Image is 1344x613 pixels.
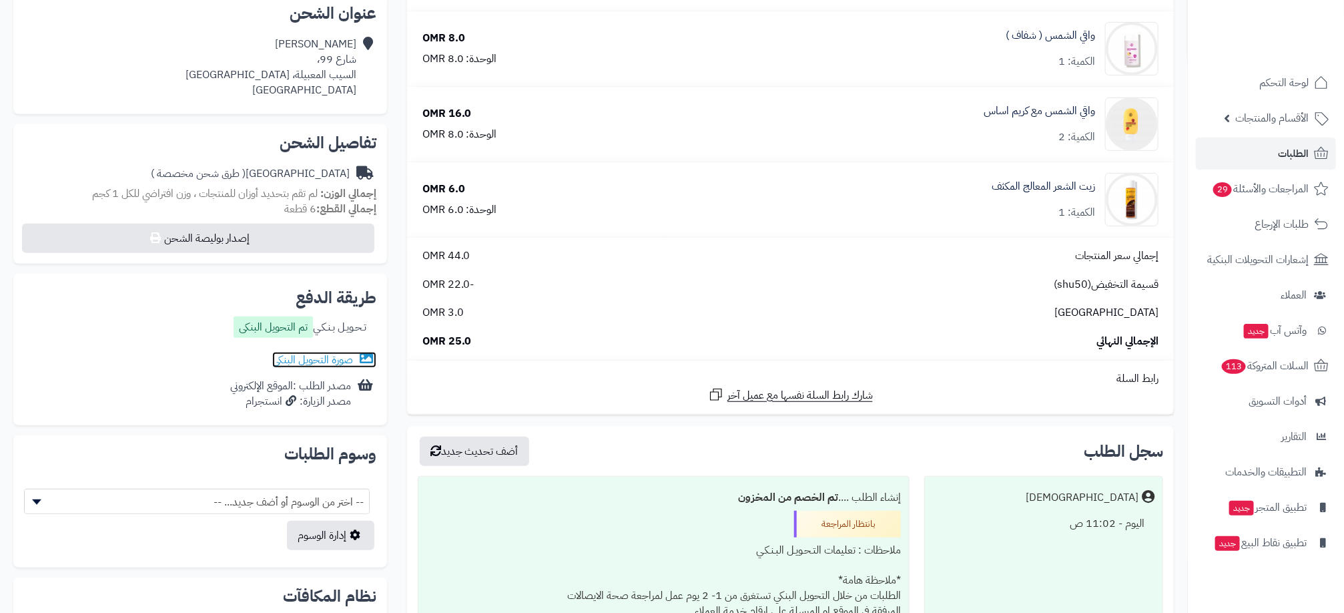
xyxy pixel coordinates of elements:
a: إشعارات التحويلات البنكية [1196,244,1336,276]
span: الطلبات [1278,144,1309,163]
div: بانتظار المراجعة [794,511,901,538]
div: 6.0 OMR [422,182,465,197]
span: قسيمة التخفيض(shu50) [1054,277,1158,292]
img: 1756583016-sun%20block%20whiting-01-90x90.png [1106,97,1158,151]
span: إجمالي سعر المنتجات [1075,248,1158,264]
a: السلات المتروكة113 [1196,350,1336,382]
span: 113 [1222,359,1246,374]
a: واقي الشمس ( شفاف ) [1006,28,1095,43]
a: المراجعات والأسئلة29 [1196,173,1336,205]
a: تطبيق نقاط البيعجديد [1196,527,1336,559]
h3: سجل الطلب [1084,443,1163,459]
span: أدوات التسويق [1249,392,1307,411]
img: 1739580300-cm5169jxs0mpc01klg4yt5kpz_HAIR_OIL-05-90x90.jpg [1106,173,1158,226]
a: واقي الشمس مع كريم اساس [984,104,1095,119]
div: مصدر الزيارة: انستجرام [230,394,351,409]
div: تـحـويـل بـنـكـي [234,317,366,341]
span: جديد [1215,536,1240,551]
a: إدارة الوسوم [287,521,374,550]
div: الكمية: 1 [1058,205,1095,220]
span: إشعارات التحويلات البنكية [1207,250,1309,269]
b: تم الخصم من المخزون [738,489,838,505]
h2: عنوان الشحن [24,5,376,21]
div: 16.0 OMR [422,106,472,122]
div: رابط السلة [412,371,1168,387]
img: 1739579186-cm5165zzs0mp801kl7w679zi8_sunscreen_3-90x90.jpg [1106,22,1158,75]
div: [DEMOGRAPHIC_DATA] [1026,490,1138,505]
span: شارك رابط السلة نفسها مع عميل آخر [727,388,873,403]
div: [PERSON_NAME] شارع 99، السيب المعبيلة، [GEOGRAPHIC_DATA] [GEOGRAPHIC_DATA] [186,37,356,97]
span: الإجمالي النهائي [1096,334,1158,349]
h2: وسوم الطلبات [24,446,376,462]
div: اليوم - 11:02 ص [933,511,1154,537]
span: 29 [1213,182,1232,197]
span: جديد [1244,324,1269,339]
span: 25.0 OMR [422,334,472,349]
h2: طريقة الدفع [296,290,376,306]
h2: تفاصيل الشحن [24,135,376,151]
span: المراجعات والأسئلة [1212,180,1309,198]
span: -- اختر من الوسوم أو أضف جديد... -- [25,489,369,515]
a: التطبيقات والخدمات [1196,456,1336,488]
div: الوحدة: 8.0 OMR [422,51,497,67]
strong: إجمالي الوزن: [320,186,376,202]
span: -22.0 OMR [422,277,474,292]
div: الوحدة: 8.0 OMR [422,127,497,142]
small: 6 قطعة [284,201,376,217]
button: إصدار بوليصة الشحن [22,224,374,253]
span: 3.0 OMR [422,305,464,321]
span: -- اختر من الوسوم أو أضف جديد... -- [24,489,370,514]
a: صورة التحويل البنكى [272,352,376,368]
a: أدوات التسويق [1196,385,1336,417]
a: وآتس آبجديد [1196,315,1336,347]
div: الوحدة: 6.0 OMR [422,202,497,218]
span: وآتس آب [1243,321,1307,340]
span: السلات المتروكة [1221,357,1309,375]
a: الطلبات [1196,138,1336,170]
a: العملاء [1196,279,1336,311]
div: مصدر الطلب :الموقع الإلكتروني [230,379,351,409]
a: زيت الشعر المعالج المكثف [992,179,1095,194]
a: طلبات الإرجاع [1196,208,1336,240]
div: الكمية: 2 [1058,130,1095,145]
div: 8.0 OMR [422,31,465,46]
label: تم التحويل البنكى [234,317,313,338]
div: [GEOGRAPHIC_DATA] [151,166,350,182]
span: [GEOGRAPHIC_DATA] [1054,305,1158,321]
a: التقارير [1196,421,1336,453]
span: ( طرق شحن مخصصة ) [151,166,246,182]
span: تطبيق نقاط البيع [1214,534,1307,552]
a: شارك رابط السلة نفسها مع عميل آخر [708,387,873,403]
strong: إجمالي القطع: [316,201,376,217]
span: العملاء [1281,286,1307,304]
span: لم تقم بتحديد أوزان للمنتجات ، وزن افتراضي للكل 1 كجم [92,186,318,202]
span: طلبات الإرجاع [1255,215,1309,234]
span: 44.0 OMR [422,248,470,264]
a: لوحة التحكم [1196,67,1336,99]
span: لوحة التحكم [1259,73,1309,92]
span: الأقسام والمنتجات [1235,109,1309,128]
span: تطبيق المتجر [1228,498,1307,517]
div: الكمية: 1 [1058,54,1095,69]
button: أضف تحديث جديد [420,437,529,466]
span: التقارير [1281,427,1307,446]
a: تطبيق المتجرجديد [1196,491,1336,524]
span: جديد [1229,501,1254,516]
div: إنشاء الطلب .... [426,485,901,511]
span: التطبيقات والخدمات [1225,463,1307,481]
h2: نظام المكافآت [24,588,376,604]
